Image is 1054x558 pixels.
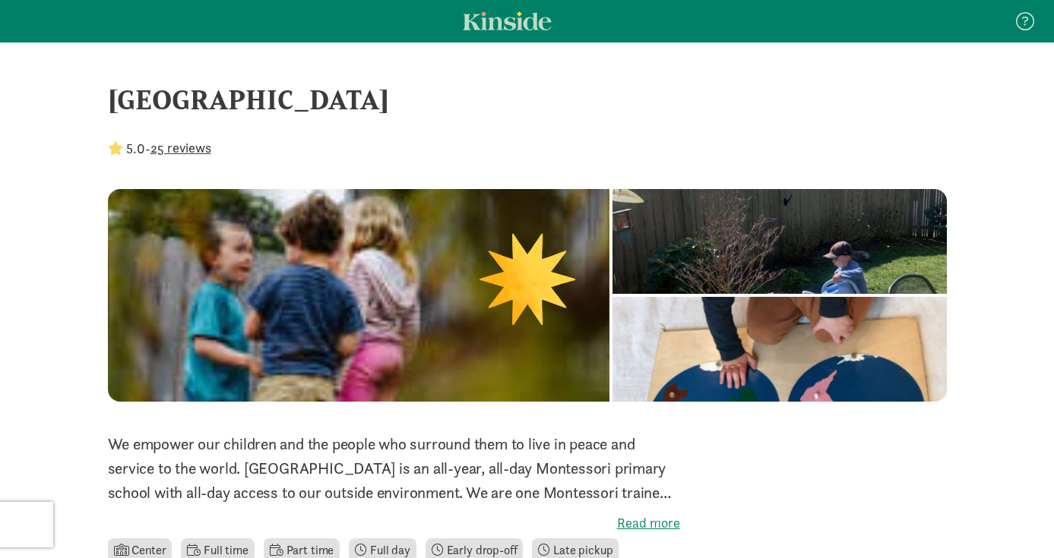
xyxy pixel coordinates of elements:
[150,137,211,158] button: 25 reviews
[108,79,947,120] div: [GEOGRAPHIC_DATA]
[108,138,211,159] div: -
[108,432,680,505] p: We empower our children and the people who surround them to live in peace and service to the worl...
[463,11,552,30] a: Kinside
[126,140,145,157] strong: 5.0
[108,514,680,532] label: Read more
